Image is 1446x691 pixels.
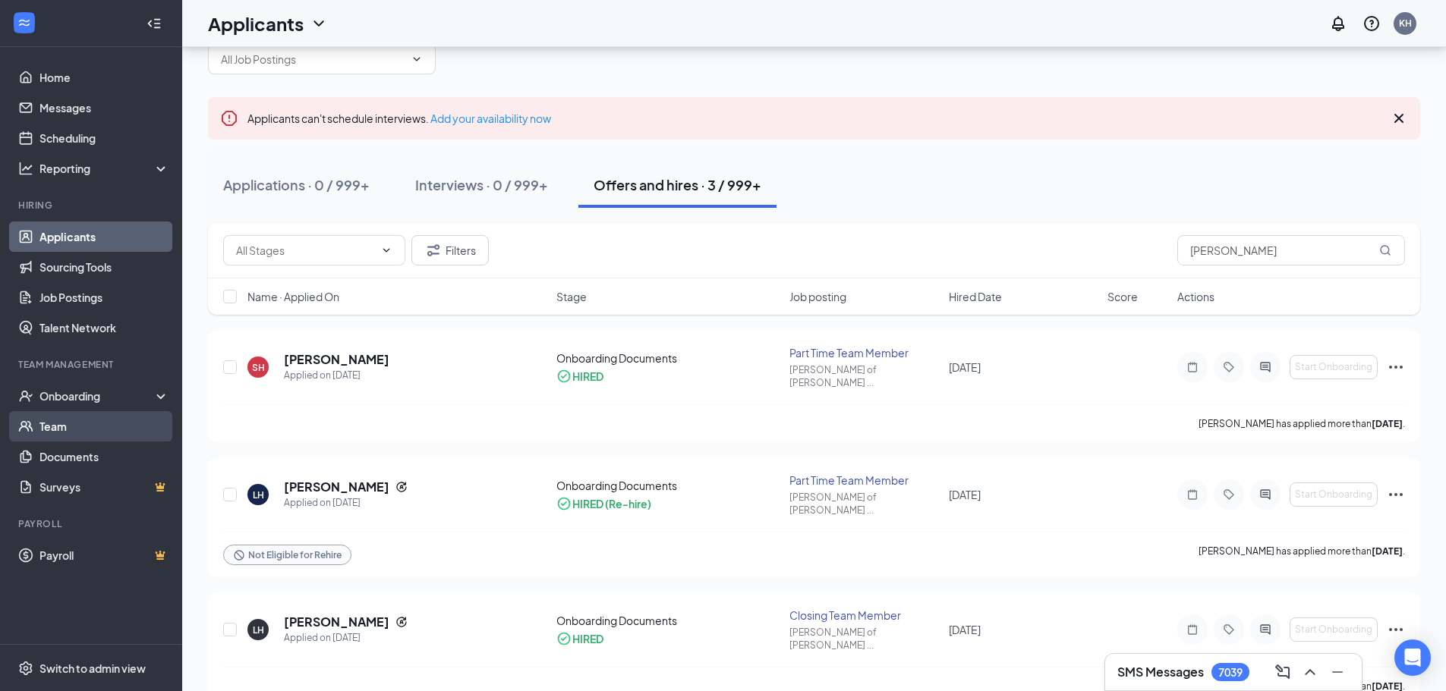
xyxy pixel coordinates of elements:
span: Start Onboarding [1295,362,1372,372]
div: Applications · 0 / 999+ [223,175,370,194]
svg: Note [1183,361,1202,373]
svg: Analysis [18,161,33,176]
div: Team Management [18,358,166,371]
h5: [PERSON_NAME] [284,479,389,495]
div: 7039 [1218,666,1243,679]
button: ComposeMessage [1271,660,1295,684]
h5: [PERSON_NAME] [284,351,389,368]
svg: Ellipses [1387,620,1405,639]
span: Hired Date [949,289,1002,304]
button: Start Onboarding [1290,617,1378,642]
span: Applicants can't schedule interviews. [247,112,551,125]
div: Onboarding Documents [556,613,781,628]
input: All Stages [236,242,374,259]
svg: Note [1183,488,1202,501]
h3: SMS Messages [1117,664,1204,680]
svg: Error [220,109,238,127]
div: Applied on [DATE] [284,368,389,383]
span: Actions [1177,289,1214,304]
div: HIRED (Re-hire) [572,496,651,511]
div: Part Time Team Member [789,473,939,488]
span: [DATE] [949,623,981,636]
svg: Note [1183,623,1202,636]
div: Onboarding Documents [556,478,781,493]
svg: Collapse [146,16,162,31]
a: Scheduling [39,123,169,153]
svg: Reapply [395,481,408,493]
svg: Minimize [1328,663,1347,681]
span: Stage [556,289,587,304]
div: Open Intercom Messenger [1394,639,1431,676]
svg: Tag [1220,361,1238,373]
svg: CheckmarkCircle [556,496,572,511]
svg: CheckmarkCircle [556,369,572,384]
span: Name · Applied On [247,289,339,304]
svg: QuestionInfo [1363,14,1381,33]
div: SH [252,361,265,374]
div: LH [253,488,264,501]
div: Applied on [DATE] [284,630,408,645]
svg: ActiveChat [1256,361,1274,373]
button: Start Onboarding [1290,482,1378,507]
div: Offers and hires · 3 / 999+ [594,175,761,194]
svg: UserCheck [18,388,33,404]
svg: Settings [18,661,33,676]
button: Minimize [1325,660,1350,684]
div: KH [1399,17,1412,30]
svg: Blocked [233,549,245,561]
a: PayrollCrown [39,540,169,570]
span: Start Onboarding [1295,624,1372,635]
span: Start Onboarding [1295,489,1372,500]
input: All Job Postings [221,51,405,68]
svg: ChevronDown [310,14,328,33]
svg: Ellipses [1387,358,1405,376]
svg: CheckmarkCircle [556,631,572,646]
h1: Applicants [208,11,304,36]
svg: Tag [1220,488,1238,501]
b: [DATE] [1372,545,1403,557]
svg: Filter [424,241,443,259]
a: Add your availability now [430,112,551,125]
span: Job posting [789,289,846,304]
div: [PERSON_NAME] of [PERSON_NAME] ... [789,491,939,517]
span: Not Eligible for Rehire [248,548,342,561]
a: SurveysCrown [39,472,169,502]
span: [DATE] [949,488,981,501]
svg: Reapply [395,616,408,628]
div: Onboarding [39,388,156,404]
div: LH [253,623,264,636]
div: Reporting [39,161,170,176]
h5: [PERSON_NAME] [284,614,389,630]
svg: WorkstreamLogo [17,15,32,30]
svg: Cross [1390,109,1408,127]
svg: MagnifyingGlass [1379,244,1391,256]
a: Documents [39,441,169,472]
a: Home [39,62,169,93]
svg: ChevronDown [380,244,392,256]
p: [PERSON_NAME] has applied more than . [1199,545,1405,565]
button: Filter Filters [411,235,489,265]
b: [DATE] [1372,418,1403,429]
span: [DATE] [949,360,981,374]
svg: ComposeMessage [1274,663,1292,681]
a: Job Postings [39,282,169,313]
div: Switch to admin view [39,661,146,676]
a: Talent Network [39,313,169,343]
svg: Ellipses [1387,485,1405,504]
div: Part Time Team Member [789,345,939,360]
svg: ActiveChat [1256,623,1274,636]
svg: ChevronUp [1301,663,1319,681]
svg: Notifications [1329,14,1347,33]
input: Search in offers and hires [1177,235,1405,265]
a: Sourcing Tools [39,252,169,282]
div: Payroll [18,517,166,530]
div: [PERSON_NAME] of [PERSON_NAME] ... [789,363,939,389]
div: Applied on [DATE] [284,495,408,510]
button: Start Onboarding [1290,355,1378,379]
div: Closing Team Member [789,608,939,623]
div: HIRED [572,631,603,646]
button: ChevronUp [1298,660,1322,684]
a: Applicants [39,221,169,252]
p: [PERSON_NAME] has applied more than . [1199,417,1405,430]
svg: ActiveChat [1256,488,1274,501]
